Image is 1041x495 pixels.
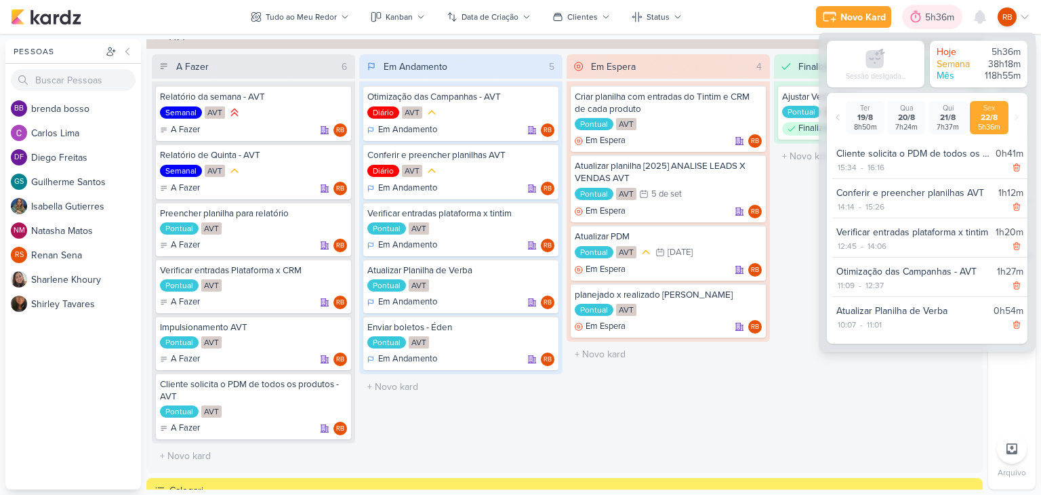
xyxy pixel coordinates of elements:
[575,231,762,243] div: Atualizar PDM
[865,319,883,331] div: 11:01
[541,123,554,137] div: Rogerio Bispo
[425,164,438,178] div: Prioridade Média
[11,45,103,58] div: Pessoas
[836,304,988,318] div: Atualizar Planilha de Verba
[367,182,437,195] div: Em Andamento
[160,378,347,403] div: Cliente solicita o PDM de todos os produtos - AVT
[751,324,759,331] p: RB
[333,353,347,366] div: Responsável: Rogerio Bispo
[160,239,200,252] div: A Fazer
[31,175,141,189] div: G u i l h e r m e S a n t o s
[333,123,347,137] div: Rogerio Bispo
[586,263,626,277] p: Em Espera
[836,225,990,239] div: Verificar entradas plataforma x tintim
[836,186,993,200] div: Conferir e preencher planilhas AVT
[994,304,1023,318] div: 0h54m
[11,69,136,91] input: Buscar Pessoas
[996,225,1023,239] div: 1h20m
[333,353,347,366] div: Rogerio Bispo
[748,263,762,277] div: Responsável: Rogerio Bispo
[11,198,27,214] img: Isabella Gutierres
[205,165,225,177] div: AVT
[160,336,199,349] div: Pontual
[836,161,858,174] div: 15:34
[931,113,964,123] div: 21/8
[333,422,347,435] div: Responsável: Rogerio Bispo
[836,146,990,161] div: Cliente solicita o PDM de todos os produtos - AVT
[836,279,856,292] div: 11:09
[931,104,964,113] div: Qui
[31,102,141,116] div: b r e n d a b o s s o
[836,264,992,279] div: Otimização das Campanhas - AVT
[160,182,200,195] div: A Fazer
[333,182,347,195] div: Rogerio Bispo
[378,239,437,252] p: Em Andamento
[616,246,636,258] div: AVT
[616,188,636,200] div: AVT
[849,123,882,132] div: 8h50m
[751,60,767,74] div: 4
[544,300,552,306] p: RB
[575,91,762,115] div: Criar planilha com entradas do Tintim e CRM de cada produto
[367,165,399,177] div: Diário
[980,46,1021,58] div: 5h36m
[541,182,554,195] div: Rogerio Bispo
[409,222,429,235] div: AVT
[616,304,636,316] div: AVT
[228,106,241,119] div: Prioridade Alta
[11,149,27,165] div: Diego Freitas
[336,243,344,250] p: RB
[541,123,554,137] div: Responsável: Rogerio Bispo
[228,164,241,178] div: Prioridade Média
[31,199,141,214] div: I s a b e l l a G u t i e r r e s
[751,267,759,274] p: RB
[575,246,613,258] div: Pontual
[333,239,347,252] div: Rogerio Bispo
[586,134,626,148] p: Em Espera
[748,263,762,277] div: Rogerio Bispo
[160,123,200,137] div: A Fazer
[11,222,27,239] div: Natasha Matos
[409,336,429,349] div: AVT
[160,165,202,177] div: Semanal
[668,248,693,257] div: [DATE]
[836,240,858,252] div: 12:45
[402,106,422,119] div: AVT
[201,405,222,418] div: AVT
[201,222,222,235] div: AVT
[998,7,1017,26] div: Rogerio Bispo
[541,239,554,252] div: Responsável: Rogerio Bispo
[31,273,141,287] div: S h a r l e n e K h o u r y
[544,357,552,363] p: RB
[171,353,200,366] p: A Fazer
[333,123,347,137] div: Responsável: Rogerio Bispo
[544,243,552,250] p: RB
[367,222,406,235] div: Pontual
[586,205,626,218] p: Em Espera
[336,186,344,193] p: RB
[336,426,344,433] p: RB
[996,146,1023,161] div: 0h41m
[751,138,759,145] p: RB
[973,113,1006,123] div: 22/8
[378,353,437,366] p: Em Andamento
[782,91,969,103] div: Ajustar Verba Éden
[890,104,923,113] div: Qua
[575,304,613,316] div: Pontual
[367,123,437,137] div: Em Andamento
[378,182,437,195] p: Em Andamento
[425,106,438,119] div: Prioridade Média
[864,201,886,213] div: 15:26
[890,113,923,123] div: 20/8
[336,300,344,306] p: RB
[367,336,406,349] div: Pontual
[866,240,888,252] div: 14:06
[14,178,24,186] p: GS
[544,127,552,134] p: RB
[171,239,200,252] p: A Fazer
[575,188,613,200] div: Pontual
[748,134,762,148] div: Rogerio Bispo
[777,146,975,166] input: + Novo kard
[866,161,886,174] div: 16:16
[541,296,554,309] div: Rogerio Bispo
